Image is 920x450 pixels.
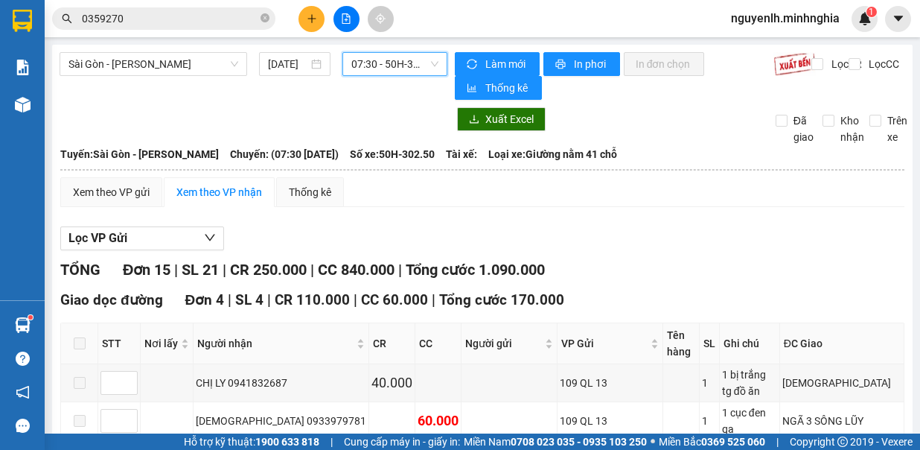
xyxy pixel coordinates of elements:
[354,291,357,308] span: |
[485,111,534,127] span: Xuất Excel
[457,107,546,131] button: downloadXuất Excel
[558,364,663,402] td: 109 QL 13
[230,146,339,162] span: Chuyến: (07:30 [DATE])
[184,434,319,450] span: Hỗ trợ kỹ thuật:
[560,413,660,429] div: 109 QL 13
[455,76,542,100] button: bar-chartThống kê
[558,402,663,440] td: 109 QL 13
[837,437,848,447] span: copyright
[13,10,32,32] img: logo-vxr
[455,52,540,76] button: syncLàm mới
[722,367,777,399] div: 1 bị trắng tg đồ ăn
[298,6,325,32] button: plus
[574,56,608,72] span: In phơi
[892,12,905,25] span: caret-down
[488,146,617,162] span: Loại xe: Giường nằm 41 chỗ
[368,6,394,32] button: aim
[825,56,864,72] span: Lọc CR
[333,6,360,32] button: file-add
[7,33,284,51] li: 01 [PERSON_NAME]
[780,364,904,402] td: [DEMOGRAPHIC_DATA]
[7,51,284,89] li: 02523854854,0913854573, 0913854356
[86,10,211,28] b: [PERSON_NAME]
[722,405,777,437] div: 1 cục đen qa
[432,291,435,308] span: |
[28,315,33,320] sup: 1
[62,13,72,24] span: search
[7,111,162,136] b: GỬI : Liên Hương
[415,323,461,364] th: CC
[361,291,428,308] span: CC 60.000
[261,12,269,26] span: close-circle
[700,323,720,364] th: SL
[465,335,542,352] span: Người gửi
[196,375,366,391] div: CHỊ LY 0941832687
[659,434,765,450] span: Miền Bắc
[15,60,31,75] img: solution-icon
[406,261,545,279] span: Tổng cước 1.090.000
[174,261,178,279] span: |
[60,291,163,308] span: Giao dọc đường
[223,261,226,279] span: |
[369,323,415,364] th: CR
[68,53,238,75] span: Sài Gòn - Phan Rí
[446,146,477,162] span: Tài xế:
[485,80,530,96] span: Thống kê
[773,52,816,76] img: 9k=
[60,226,224,250] button: Lọc VP Gửi
[176,184,262,200] div: Xem theo VP nhận
[561,335,648,352] span: VP Gửi
[68,229,127,247] span: Lọc VP Gửi
[869,7,874,17] span: 1
[289,184,331,200] div: Thống kê
[182,261,219,279] span: SL 21
[866,7,877,17] sup: 1
[98,323,141,364] th: STT
[16,385,30,399] span: notification
[469,114,479,126] span: download
[776,434,779,450] span: |
[235,291,263,308] span: SL 4
[7,7,81,81] img: logo.jpg
[467,83,479,95] span: bar-chart
[255,436,319,448] strong: 1900 633 818
[651,439,655,445] span: ⚪️
[16,352,30,366] span: question-circle
[228,291,231,308] span: |
[464,434,647,450] span: Miền Nam
[268,56,308,72] input: 14/10/2025
[555,59,568,71] span: printer
[330,434,333,450] span: |
[418,411,459,431] div: 60.000
[196,413,366,429] div: [DEMOGRAPHIC_DATA] 0933979781
[780,323,904,364] th: ĐC Giao
[485,56,528,72] span: Làm mới
[780,402,904,440] td: NGÃ 3 SÔNG LŨY
[344,434,460,450] span: Cung cấp máy in - giấy in:
[560,375,660,391] div: 109 QL 13
[788,112,820,145] span: Đã giao
[719,9,852,28] span: nguyenlh.minhnghia
[375,13,386,24] span: aim
[663,323,700,364] th: Tên hàng
[310,261,314,279] span: |
[863,56,901,72] span: Lọc CC
[230,261,307,279] span: CR 250.000
[82,10,258,27] input: Tìm tên, số ĐT hoặc mã đơn
[834,112,870,145] span: Kho nhận
[204,232,216,244] span: down
[350,146,435,162] span: Số xe: 50H-302.50
[511,436,647,448] strong: 0708 023 035 - 0935 103 250
[267,291,271,308] span: |
[885,6,911,32] button: caret-down
[185,291,225,308] span: Đơn 4
[702,413,717,429] div: 1
[275,291,350,308] span: CR 110.000
[86,36,98,48] span: environment
[720,323,780,364] th: Ghi chú
[15,97,31,112] img: warehouse-icon
[16,419,30,433] span: message
[351,53,438,75] span: 07:30 - 50H-302.50
[123,261,170,279] span: Đơn 15
[73,184,150,200] div: Xem theo VP gửi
